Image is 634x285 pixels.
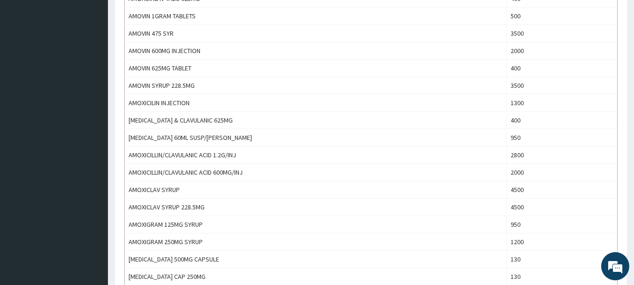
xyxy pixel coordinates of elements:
[125,164,507,181] td: AMOXICILLIN/CLAVULANIC ACID 600MG/INJ
[125,25,507,42] td: AMOVIN 475 SYR
[125,146,507,164] td: AMOXICILLIN/CLAVULANIC ACID 1.2G/INJ
[507,42,618,60] td: 2000
[125,60,507,77] td: AMOVIN 625MG TABLET
[507,233,618,251] td: 1200
[507,251,618,268] td: 130
[5,187,179,220] textarea: Type your message and hit 'Enter'
[54,84,130,178] span: We're online!
[125,42,507,60] td: AMOVIN 600MG INJECTION
[125,8,507,25] td: AMOVIN 1GRAM TABLETS
[125,251,507,268] td: [MEDICAL_DATA] 500MG CAPSULE
[507,25,618,42] td: 3500
[507,112,618,129] td: 400
[507,77,618,94] td: 3500
[125,199,507,216] td: AMOXICLAV SYRUP 228.5MG
[125,77,507,94] td: AMOVIN SYRUP 228.5MG
[17,47,38,70] img: d_794563401_company_1708531726252_794563401
[507,181,618,199] td: 4500
[507,8,618,25] td: 500
[49,53,158,65] div: Chat with us now
[125,129,507,146] td: [MEDICAL_DATA] 60ML SUSP/[PERSON_NAME]
[507,199,618,216] td: 4500
[125,216,507,233] td: AMOXIGRAM 125MG SYRUP
[507,146,618,164] td: 2800
[125,181,507,199] td: AMOXICLAV SYRUP
[507,216,618,233] td: 950
[125,112,507,129] td: [MEDICAL_DATA] & CLAVULANIC 625MG
[125,233,507,251] td: AMOXIGRAM 250MG SYRUP
[507,129,618,146] td: 950
[507,94,618,112] td: 1300
[507,60,618,77] td: 400
[507,164,618,181] td: 2000
[125,94,507,112] td: AMOXICILIN INJECTION
[154,5,176,27] div: Minimize live chat window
